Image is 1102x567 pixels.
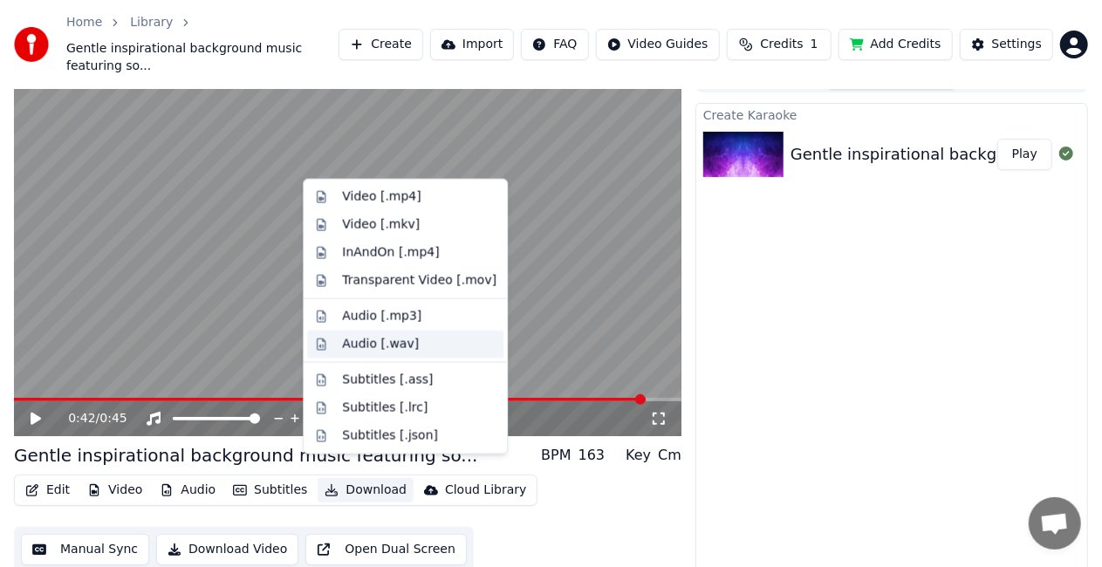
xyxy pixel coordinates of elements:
[727,29,832,60] button: Credits1
[626,445,651,466] div: Key
[960,29,1053,60] button: Settings
[342,272,496,290] div: Transparent Video [.mov]
[342,188,421,206] div: Video [.mp4]
[992,36,1042,53] div: Settings
[99,410,127,427] span: 0:45
[342,372,433,389] div: Subtitles [.ass]
[21,534,149,565] button: Manual Sync
[430,29,514,60] button: Import
[838,29,953,60] button: Add Credits
[18,478,77,502] button: Edit
[305,534,467,565] button: Open Dual Screen
[342,336,419,353] div: Audio [.wav]
[596,29,720,60] button: Video Guides
[130,14,173,31] a: Library
[339,29,423,60] button: Create
[521,29,588,60] button: FAQ
[66,14,339,75] nav: breadcrumb
[318,478,414,502] button: Download
[153,478,222,502] button: Audio
[68,410,110,427] div: /
[66,40,339,75] span: Gentle inspirational background music featuring so...
[342,244,440,262] div: InAndOn [.mp4]
[760,36,803,53] span: Credits
[541,445,571,466] div: BPM
[226,478,314,502] button: Subtitles
[811,36,818,53] span: 1
[14,27,49,62] img: youka
[342,308,421,325] div: Audio [.mp3]
[445,482,526,499] div: Cloud Library
[1029,497,1081,550] div: Open chat
[66,14,102,31] a: Home
[14,443,478,468] div: Gentle inspirational background music featuring so...
[68,410,95,427] span: 0:42
[997,139,1052,170] button: Play
[658,445,681,466] div: Cm
[342,427,438,445] div: Subtitles [.json]
[696,104,1087,125] div: Create Karaoke
[80,478,149,502] button: Video
[342,216,420,234] div: Video [.mkv]
[156,534,298,565] button: Download Video
[578,445,606,466] div: 163
[342,400,428,417] div: Subtitles [.lrc]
